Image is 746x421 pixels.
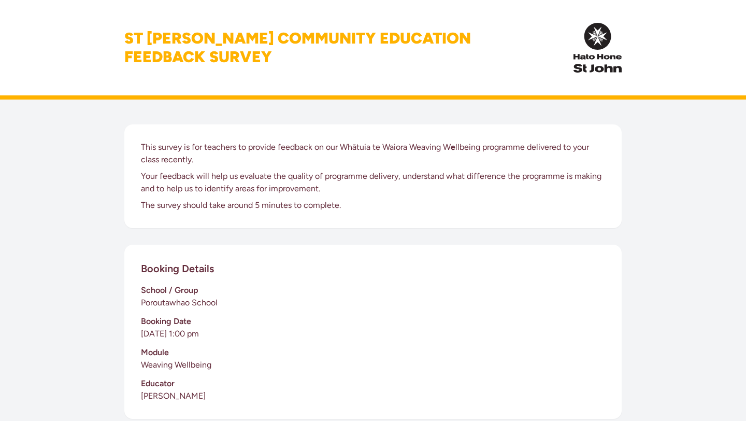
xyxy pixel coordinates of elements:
[141,315,605,328] h3: Booking Date
[141,261,214,276] h2: Booking Details
[141,346,605,359] h3: Module
[573,23,622,73] img: InPulse
[141,390,605,402] p: [PERSON_NAME]
[451,142,455,152] strong: e
[141,328,605,340] p: [DATE] 1:00 pm
[141,284,605,297] h3: School / Group
[141,297,605,309] p: Poroutawhao School
[141,377,605,390] h3: Educator
[141,141,605,166] p: This survey is for teachers to provide feedback on our Whātuia te Waiora Weaving W llbeing progra...
[124,29,471,66] h1: St [PERSON_NAME] Community Education Feedback Survey
[141,359,605,371] p: Weaving Wellbeing
[141,170,605,195] p: Your feedback will help us evaluate the quality of programme delivery, understand what difference...
[141,199,605,212] p: The survey should take around 5 minutes to complete.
